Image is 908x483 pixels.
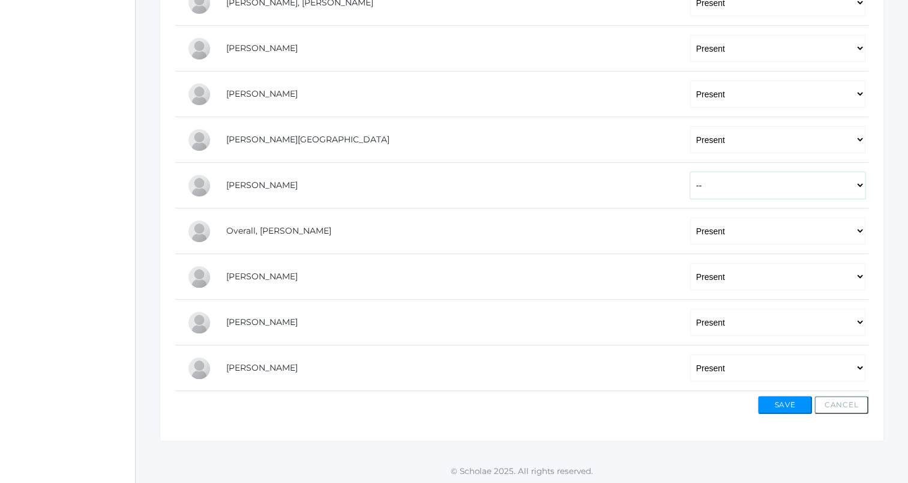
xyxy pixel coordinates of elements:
[187,37,211,61] div: LaRae Erner
[187,311,211,335] div: Emme Renz
[226,225,331,236] a: Overall, [PERSON_NAME]
[758,396,812,414] button: Save
[226,134,389,145] a: [PERSON_NAME][GEOGRAPHIC_DATA]
[226,43,298,53] a: [PERSON_NAME]
[187,219,211,243] div: Chris Overall
[814,396,868,414] button: Cancel
[187,265,211,289] div: Olivia Puha
[226,362,298,373] a: [PERSON_NAME]
[226,180,298,190] a: [PERSON_NAME]
[187,174,211,198] div: Marissa Myers
[187,82,211,106] div: Rachel Hayton
[226,271,298,282] a: [PERSON_NAME]
[187,356,211,380] div: Leah Vichinsky
[226,317,298,327] a: [PERSON_NAME]
[136,465,908,477] p: © Scholae 2025. All rights reserved.
[226,88,298,99] a: [PERSON_NAME]
[187,128,211,152] div: Austin Hill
